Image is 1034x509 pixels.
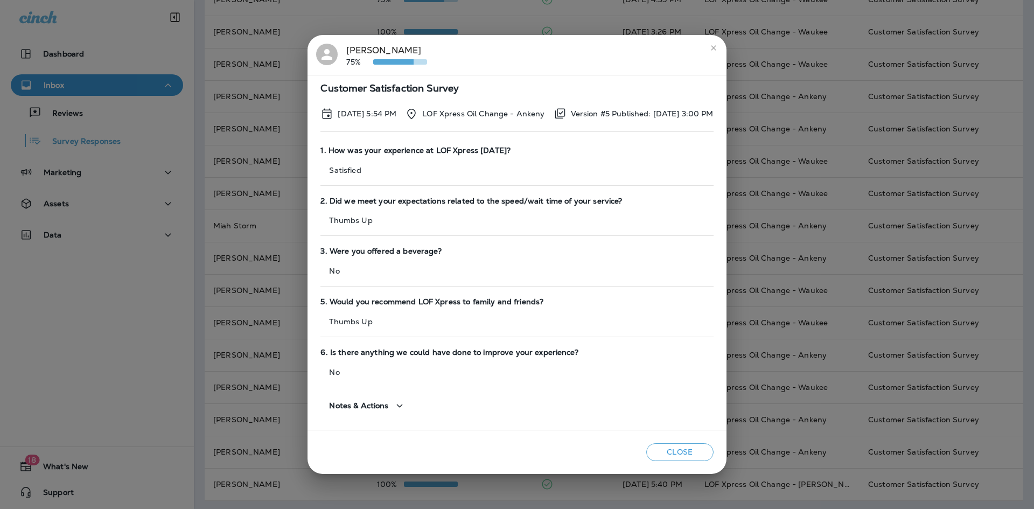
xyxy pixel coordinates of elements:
[320,317,713,326] p: Thumbs Up
[338,109,396,118] p: Aug 26, 2025 5:54 PM
[346,44,427,66] div: [PERSON_NAME]
[320,197,713,206] span: 2. Did we meet your expectations related to the speed/wait time of your service?
[571,109,714,118] p: Version #5 Published: [DATE] 3:00 PM
[320,297,713,306] span: 5. Would you recommend LOF Xpress to family and friends?
[320,84,713,93] span: Customer Satisfaction Survey
[320,247,713,256] span: 3. Were you offered a beverage?
[320,216,713,225] p: Thumbs Up
[320,368,713,376] p: No
[320,348,713,357] span: 6. Is there anything we could have done to improve your experience?
[320,166,713,175] p: Satisfied
[346,58,373,66] p: 75%
[320,267,713,275] p: No
[422,109,544,118] p: LOF Xpress Oil Change - Ankeny
[646,443,714,461] button: Close
[320,146,713,155] span: 1. How was your experience at LOF Xpress [DATE]?
[320,391,414,421] button: Notes & Actions
[329,401,388,410] span: Notes & Actions
[705,39,722,57] button: close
